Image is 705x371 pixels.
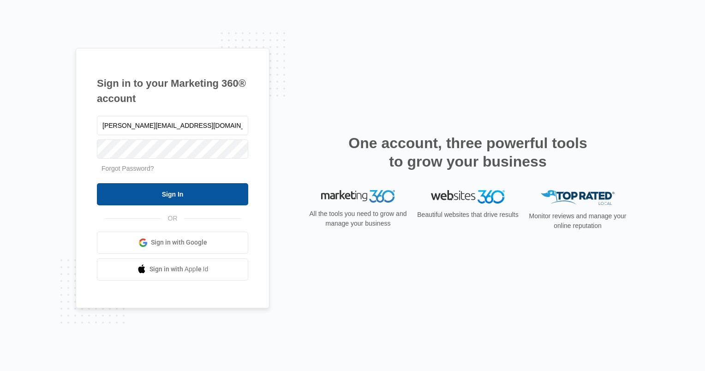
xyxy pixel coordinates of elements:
[97,232,248,254] a: Sign in with Google
[526,211,629,231] p: Monitor reviews and manage your online reputation
[97,258,248,281] a: Sign in with Apple Id
[306,209,410,228] p: All the tools you need to grow and manage your business
[161,214,184,223] span: OR
[97,116,248,135] input: Email
[102,165,154,172] a: Forgot Password?
[97,76,248,106] h1: Sign in to your Marketing 360® account
[416,210,520,220] p: Beautiful websites that drive results
[431,190,505,203] img: Websites 360
[346,134,590,171] h2: One account, three powerful tools to grow your business
[541,190,615,205] img: Top Rated Local
[321,190,395,203] img: Marketing 360
[151,238,207,247] span: Sign in with Google
[97,183,248,205] input: Sign In
[149,264,209,274] span: Sign in with Apple Id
